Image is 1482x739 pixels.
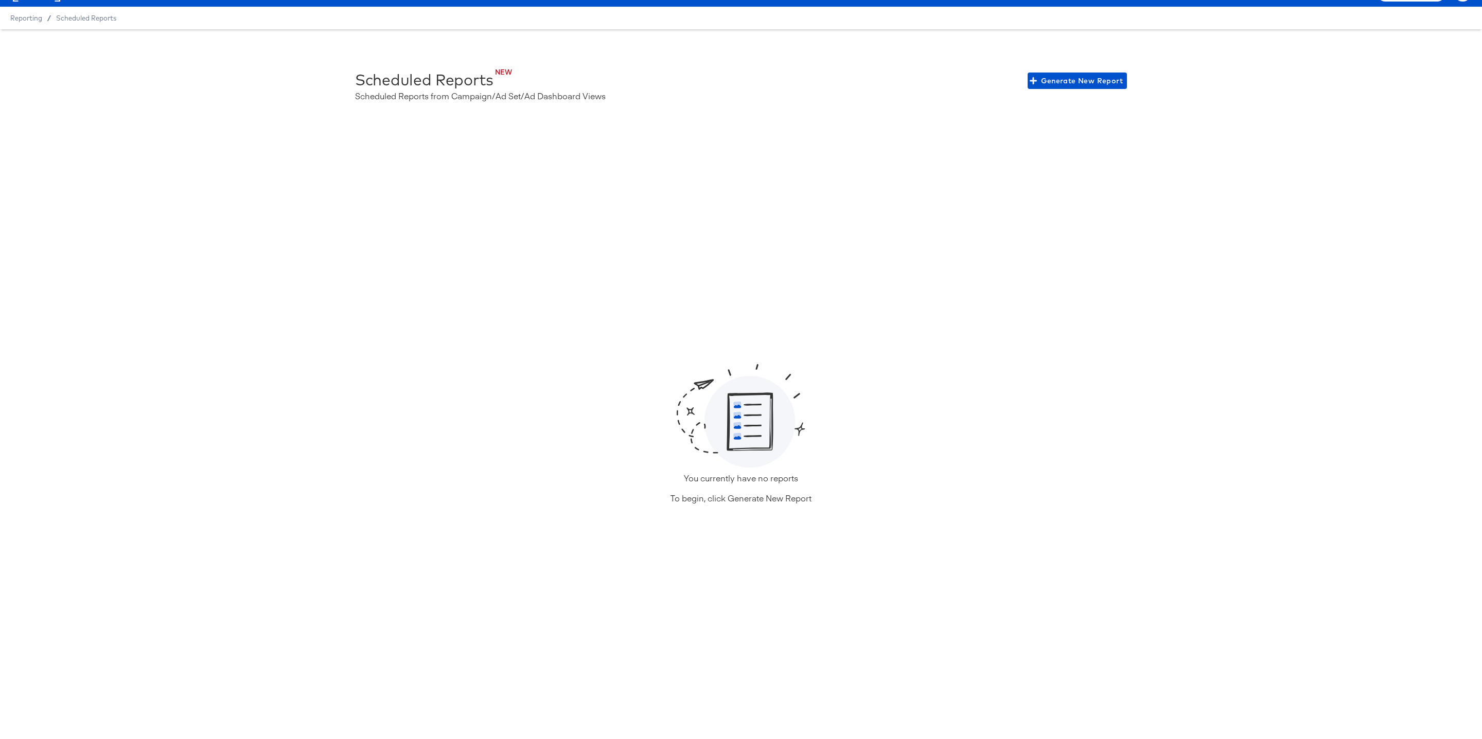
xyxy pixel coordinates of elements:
div: You currently have no reports [680,468,802,488]
a: Scheduled Reports [56,14,116,22]
div: Scheduled Reports from Campaign/Ad Set/Ad Dashboard Views [355,90,606,102]
span: Reporting [10,14,42,22]
span: Generate New Report [1032,75,1123,87]
div: NEW [374,67,512,77]
button: Generate New Report [1028,73,1127,89]
span: / [42,14,56,22]
div: Scheduled Reports [355,69,493,90]
div: To begin, click Generate New Report [666,488,816,508]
